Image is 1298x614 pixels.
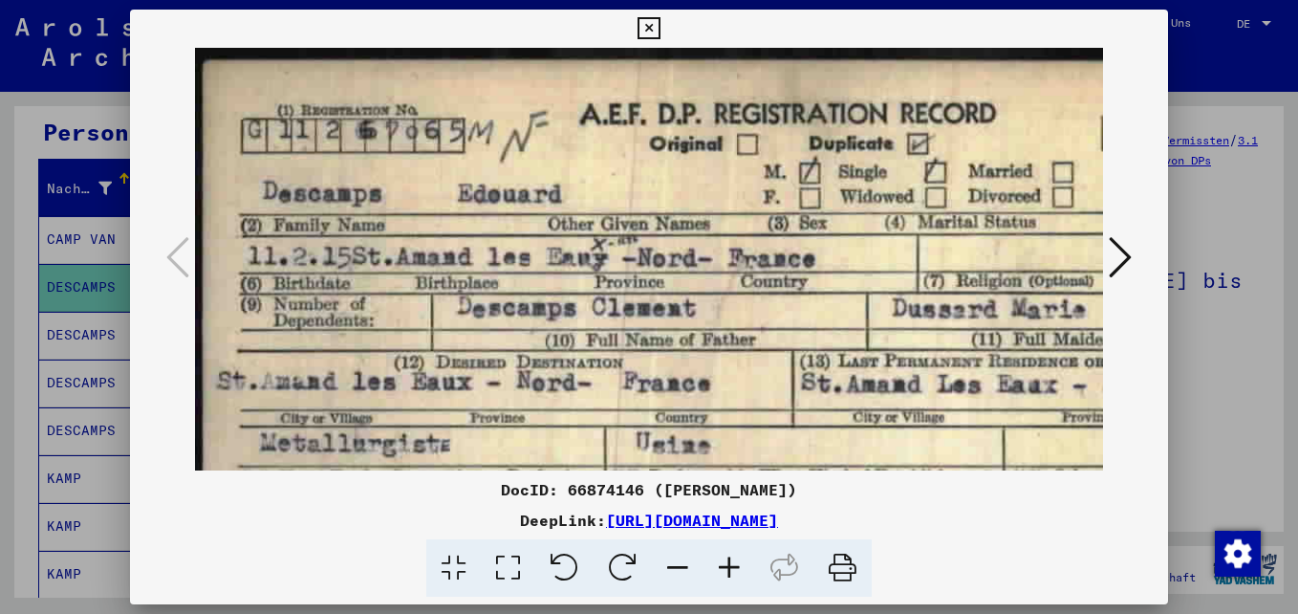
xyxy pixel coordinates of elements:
img: Zustimmung ändern [1215,531,1261,577]
div: DocID: 66874146 ([PERSON_NAME]) [130,478,1168,501]
a: [URL][DOMAIN_NAME] [606,511,778,530]
div: Zustimmung ändern [1214,530,1260,576]
div: DeepLink: [130,509,1168,532]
